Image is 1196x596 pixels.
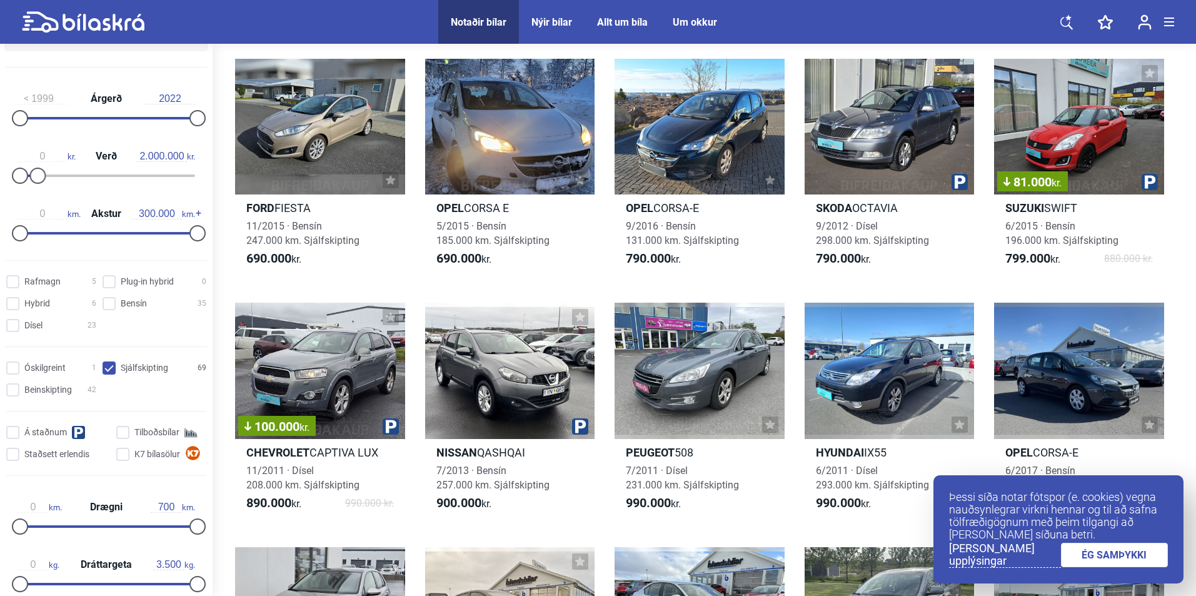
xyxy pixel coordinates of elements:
b: 799.000 [1005,251,1050,266]
span: kr. [626,251,681,266]
span: kr. [626,496,681,511]
span: Staðsett erlendis [24,448,89,461]
span: 7/2011 · Dísel 231.000 km. Sjálfskipting [626,465,739,491]
span: kr. [1005,251,1060,266]
img: parking.png [1142,174,1158,190]
span: kr. [299,422,309,433]
a: NissanQASHQAI7/2013 · Bensín257.000 km. Sjálfskipting900.000kr. [425,303,595,522]
span: 9/2012 · Dísel 298.000 km. Sjálfskipting [816,220,929,246]
b: Peugeot [626,446,675,459]
span: 100.000 [244,420,309,433]
b: 890.000 [246,495,291,510]
span: kr. [816,496,871,511]
span: Drægni [87,502,126,512]
span: Bensín [121,297,147,310]
span: Rafmagn [24,275,61,288]
h2: FIESTA [235,201,405,215]
a: OpelCORSA E5/2015 · Bensín185.000 km. Sjálfskipting690.000kr. [425,59,595,278]
b: 990.000 [816,495,861,510]
h2: CORSA-E [615,201,785,215]
a: ÉG SAMÞYKKI [1061,543,1168,567]
h2: CAPTIVA LUX [235,445,405,460]
a: Notaðir bílar [451,16,506,28]
a: Peugeot5087/2011 · Dísel231.000 km. Sjálfskipting990.000kr. [615,303,785,522]
b: 690.000 [246,251,291,266]
a: OpelCORSA-E9/2016 · Bensín131.000 km. Sjálfskipting790.000kr. [615,59,785,278]
span: 81.000 [1003,176,1062,188]
p: Þessi síða notar fótspor (e. cookies) vegna nauðsynlegrar virkni hennar og til að safna tölfræðig... [949,491,1168,541]
span: 990.000 kr. [345,496,394,511]
img: parking.png [383,418,399,435]
span: km. [18,502,62,513]
span: Dráttargeta [78,560,135,570]
a: 81.000kr.SuzukiSWIFT6/2015 · Bensín196.000 km. Sjálfskipting799.000kr.880.000 kr. [994,59,1164,278]
span: km. [151,502,195,513]
span: 0 [202,275,206,288]
a: Allt um bíla [597,16,648,28]
span: kg. [153,559,195,570]
span: 6/2017 · Bensín 151.000 km. Sjálfskipting [1005,465,1118,491]
span: 11/2015 · Bensín 247.000 km. Sjálfskipting [246,220,359,246]
span: 11/2011 · Dísel 208.000 km. Sjálfskipting [246,465,359,491]
span: K7 bílasölur [134,448,180,461]
b: 900.000 [436,495,481,510]
a: 100.000kr.ChevroletCAPTIVA LUX11/2011 · Dísel208.000 km. Sjálfskipting890.000kr.990.000 kr. [235,303,405,522]
b: Opel [1005,446,1033,459]
h2: IX55 [805,445,975,460]
a: Um okkur [673,16,717,28]
a: HyundaiIX556/2011 · Dísel293.000 km. Sjálfskipting990.000kr. [805,303,975,522]
a: OpelCORSA-E6/2017 · Bensín151.000 km. Sjálfskipting990.000kr. [994,303,1164,522]
span: kr. [436,251,491,266]
span: Beinskipting [24,383,72,396]
img: user-login.svg [1138,14,1152,30]
span: 69 [198,361,206,375]
h2: 508 [615,445,785,460]
span: 42 [88,383,96,396]
span: Hybrid [24,297,50,310]
b: 790.000 [816,251,861,266]
span: Akstur [88,209,124,219]
span: 5/2015 · Bensín 185.000 km. Sjálfskipting [436,220,550,246]
span: kr. [1052,177,1062,189]
span: Dísel [24,319,43,332]
span: kr. [137,151,195,162]
b: Nissan [436,446,477,459]
a: Nýir bílar [531,16,572,28]
span: 6 [92,297,96,310]
h2: SWIFT [994,201,1164,215]
span: kr. [816,251,871,266]
span: kr. [246,251,301,266]
b: Opel [436,201,464,215]
span: 5 [92,275,96,288]
span: 1 [92,361,96,375]
b: Suzuki [1005,201,1044,215]
span: 880.000 kr. [1104,251,1153,266]
span: 7/2013 · Bensín 257.000 km. Sjálfskipting [436,465,550,491]
b: 990.000 [626,495,671,510]
h2: CORSA-E [994,445,1164,460]
span: kg. [18,559,59,570]
span: kr. [18,151,76,162]
b: 790.000 [626,251,671,266]
span: Á staðnum [24,426,67,439]
span: Plug-in hybrid [121,275,174,288]
b: Chevrolet [246,446,309,459]
b: Hyundai [816,446,864,459]
img: parking.png [572,418,588,435]
span: Verð [93,151,120,161]
span: 6/2011 · Dísel 293.000 km. Sjálfskipting [816,465,929,491]
span: 35 [198,297,206,310]
span: Sjálfskipting [121,361,168,375]
span: Tilboðsbílar [134,426,179,439]
span: Óskilgreint [24,361,66,375]
h2: QASHQAI [425,445,595,460]
h2: CORSA E [425,201,595,215]
a: [PERSON_NAME] upplýsingar [949,542,1061,568]
b: Ford [246,201,274,215]
span: km. [18,208,81,220]
span: kr. [246,496,301,511]
b: Skoda [816,201,852,215]
span: 23 [88,319,96,332]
